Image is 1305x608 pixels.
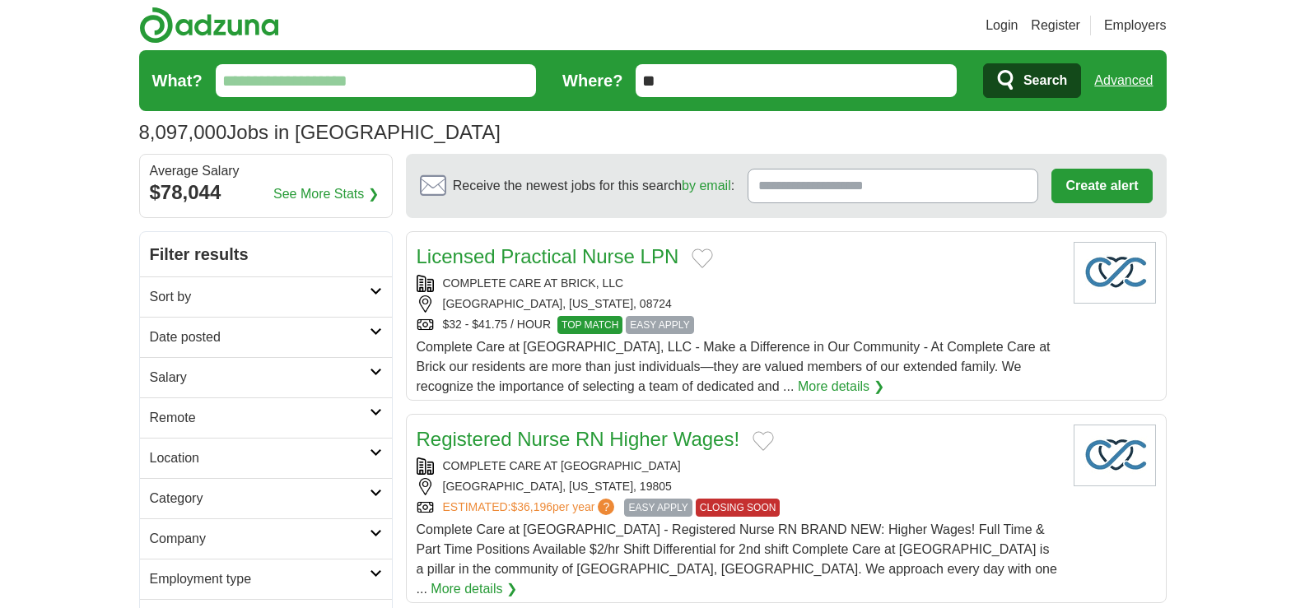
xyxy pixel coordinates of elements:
h2: Salary [150,368,370,388]
div: Average Salary [150,165,382,178]
h2: Category [150,489,370,508]
a: Advanced [1094,64,1153,97]
h2: Filter results [140,232,392,276]
button: Search [983,63,1081,98]
div: $32 - $41.75 / HOUR [417,316,1060,334]
a: Sort by [140,276,392,317]
span: TOP MATCH [557,316,622,334]
h2: Location [150,448,370,468]
span: CLOSING SOON [696,499,781,517]
img: Company logo [1074,425,1156,486]
a: ESTIMATED:$36,196per year? [443,499,618,517]
a: Company [140,518,392,559]
a: Employment type [140,559,392,599]
label: What? [152,68,203,93]
span: $36,196 [510,500,552,513]
span: Complete Care at [GEOGRAPHIC_DATA], LLC - Make a Difference in Our Community - At Complete Care a... [417,340,1051,393]
a: Register [1031,16,1080,35]
h2: Date posted [150,327,370,347]
a: Employers [1104,16,1167,35]
span: Complete Care at [GEOGRAPHIC_DATA] - Registered Nurse RN BRAND NEW: Higher Wages! Full Time & Par... [417,522,1057,596]
a: Remote [140,397,392,438]
h2: Sort by [150,287,370,307]
a: Location [140,438,392,478]
img: Adzuna logo [139,7,279,44]
span: 8,097,000 [139,118,227,147]
a: Date posted [140,317,392,357]
div: [GEOGRAPHIC_DATA], [US_STATE], 08724 [417,295,1060,313]
h2: Employment type [150,569,370,589]
a: Login [986,16,1018,35]
button: Create alert [1051,169,1152,203]
label: Where? [562,68,622,93]
a: More details ❯ [798,377,884,397]
span: Receive the newest jobs for this search : [453,176,734,196]
button: Add to favorite jobs [753,431,774,451]
span: ? [598,499,614,515]
span: EASY APPLY [624,499,692,517]
a: See More Stats ❯ [273,184,379,204]
a: Salary [140,357,392,397]
a: More details ❯ [431,579,517,599]
a: Category [140,478,392,518]
a: by email [682,179,731,193]
img: Company logo [1074,242,1156,304]
button: Add to favorite jobs [692,248,713,268]
span: Search [1023,64,1067,97]
h2: Company [150,529,370,549]
div: COMPLETE CARE AT BRICK, LLC [417,275,1060,292]
div: [GEOGRAPHIC_DATA], [US_STATE], 19805 [417,478,1060,495]
a: Registered Nurse RN Higher Wages! [417,428,740,450]
div: $78,044 [150,178,382,207]
h2: Remote [150,408,370,428]
div: COMPLETE CARE AT [GEOGRAPHIC_DATA] [417,457,1060,475]
span: EASY APPLY [626,316,693,334]
h1: Jobs in [GEOGRAPHIC_DATA] [139,121,501,143]
a: Licensed Practical Nurse LPN [417,245,679,267]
